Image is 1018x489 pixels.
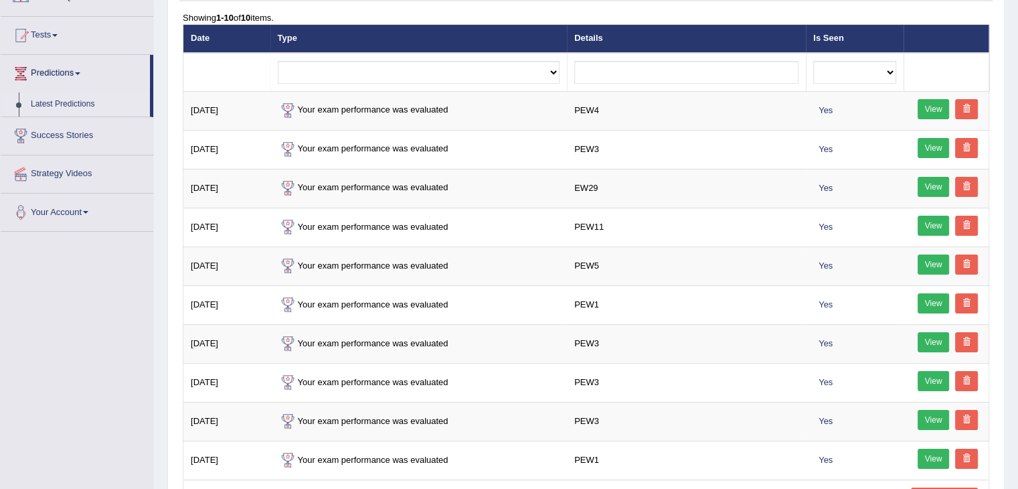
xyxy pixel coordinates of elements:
td: [DATE] [183,363,270,402]
td: PEW4 [567,91,806,130]
td: Your exam performance was evaluated [270,363,568,402]
span: Yes [813,297,838,311]
td: PEW3 [567,130,806,169]
td: PEW3 [567,324,806,363]
div: Showing of items. [183,11,989,24]
td: PEW1 [567,285,806,324]
a: Delete [955,216,978,236]
td: Your exam performance was evaluated [270,441,568,480]
td: Your exam performance was evaluated [270,208,568,247]
td: [DATE] [183,441,270,480]
a: View [918,99,950,119]
a: View [918,177,950,197]
a: View [918,332,950,352]
span: Yes [813,142,838,156]
b: 10 [241,13,250,23]
span: Yes [813,336,838,350]
td: [DATE] [183,324,270,363]
a: View [918,293,950,313]
a: View [918,216,950,236]
a: Delete [955,99,978,119]
span: Yes [813,103,838,117]
a: View [918,138,950,158]
td: Your exam performance was evaluated [270,247,568,285]
td: [DATE] [183,247,270,285]
td: PEW1 [567,441,806,480]
a: View [918,255,950,275]
a: Delete [955,410,978,430]
td: [DATE] [183,169,270,208]
span: Yes [813,375,838,389]
a: View [918,449,950,469]
span: Yes [813,453,838,467]
a: Predictions [1,55,150,88]
td: Your exam performance was evaluated [270,324,568,363]
a: Delete [955,138,978,158]
td: [DATE] [183,130,270,169]
a: View [918,371,950,391]
a: Type [278,33,297,43]
a: Is Seen [813,33,844,43]
a: View [918,410,950,430]
td: EW29 [567,169,806,208]
a: Your Account [1,194,153,227]
a: Date [191,33,209,43]
a: Delete [955,177,978,197]
td: Your exam performance was evaluated [270,169,568,208]
td: PEW11 [567,208,806,247]
td: PEW3 [567,402,806,441]
td: PEW5 [567,247,806,285]
a: Delete [955,449,978,469]
span: Yes [813,220,838,234]
a: Latest Predictions [25,92,150,117]
td: Your exam performance was evaluated [270,402,568,441]
span: Yes [813,259,838,273]
a: Success Stories [1,117,153,151]
td: PEW3 [567,363,806,402]
a: Details [574,33,603,43]
td: Your exam performance was evaluated [270,91,568,130]
b: 1-10 [216,13,234,23]
a: Strategy Videos [1,155,153,189]
a: Delete [955,255,978,275]
td: Your exam performance was evaluated [270,285,568,324]
a: Tests [1,17,153,50]
td: Your exam performance was evaluated [270,130,568,169]
td: [DATE] [183,208,270,247]
td: [DATE] [183,91,270,130]
span: Yes [813,181,838,195]
span: Yes [813,414,838,428]
a: Delete [955,371,978,391]
a: Delete [955,293,978,313]
a: Delete [955,332,978,352]
td: [DATE] [183,402,270,441]
td: [DATE] [183,285,270,324]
